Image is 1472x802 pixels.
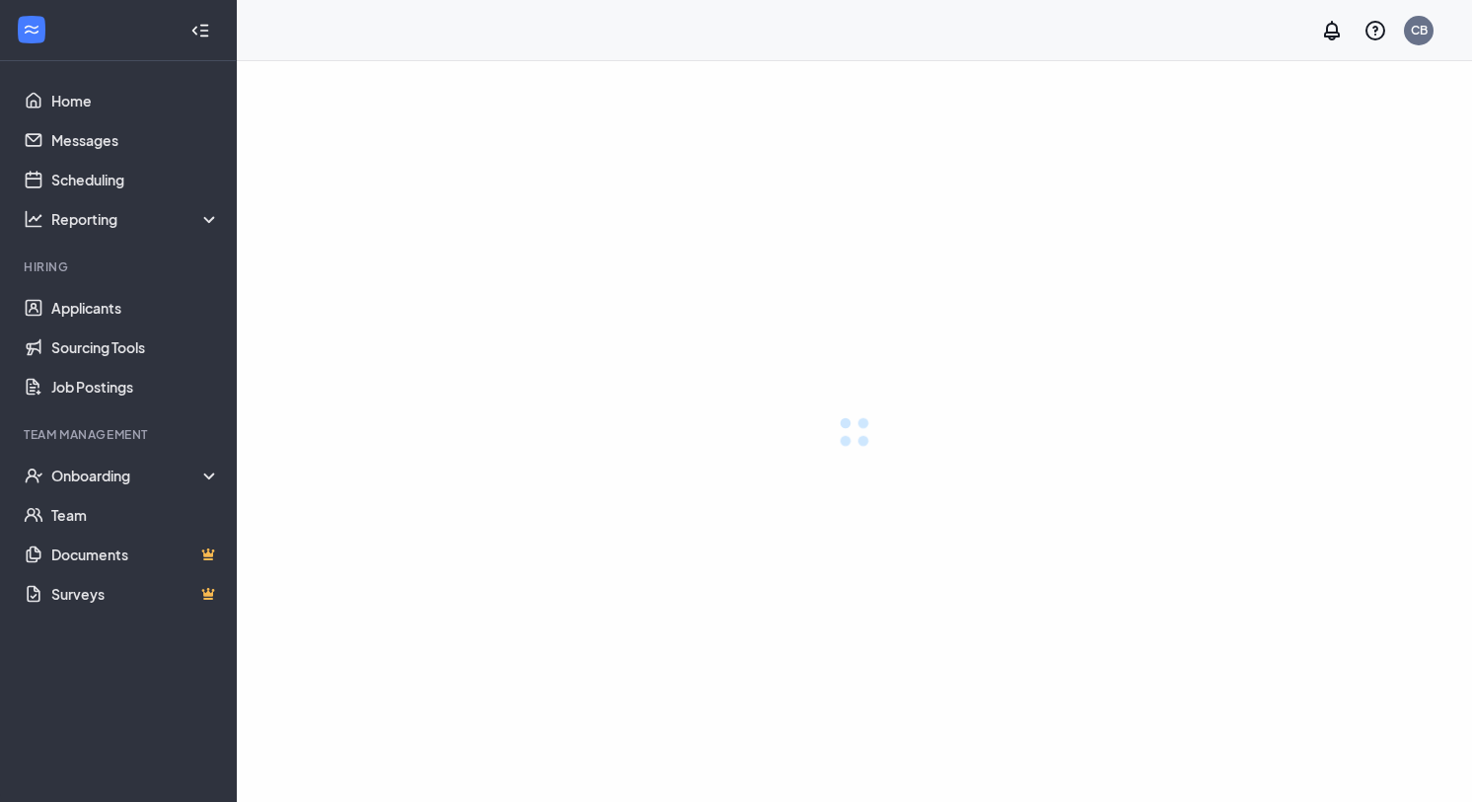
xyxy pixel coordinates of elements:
a: DocumentsCrown [51,535,220,574]
svg: UserCheck [24,466,43,485]
a: Team [51,495,220,535]
div: Onboarding [51,466,221,485]
svg: Notifications [1320,19,1344,42]
div: Hiring [24,258,216,275]
svg: Collapse [190,21,210,40]
svg: WorkstreamLogo [22,20,41,39]
a: Sourcing Tools [51,328,220,367]
div: CB [1411,22,1428,38]
a: Applicants [51,288,220,328]
svg: QuestionInfo [1363,19,1387,42]
a: Scheduling [51,160,220,199]
div: Team Management [24,426,216,443]
svg: Analysis [24,209,43,229]
a: Messages [51,120,220,160]
a: SurveysCrown [51,574,220,614]
div: Reporting [51,209,221,229]
a: Home [51,81,220,120]
a: Job Postings [51,367,220,406]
